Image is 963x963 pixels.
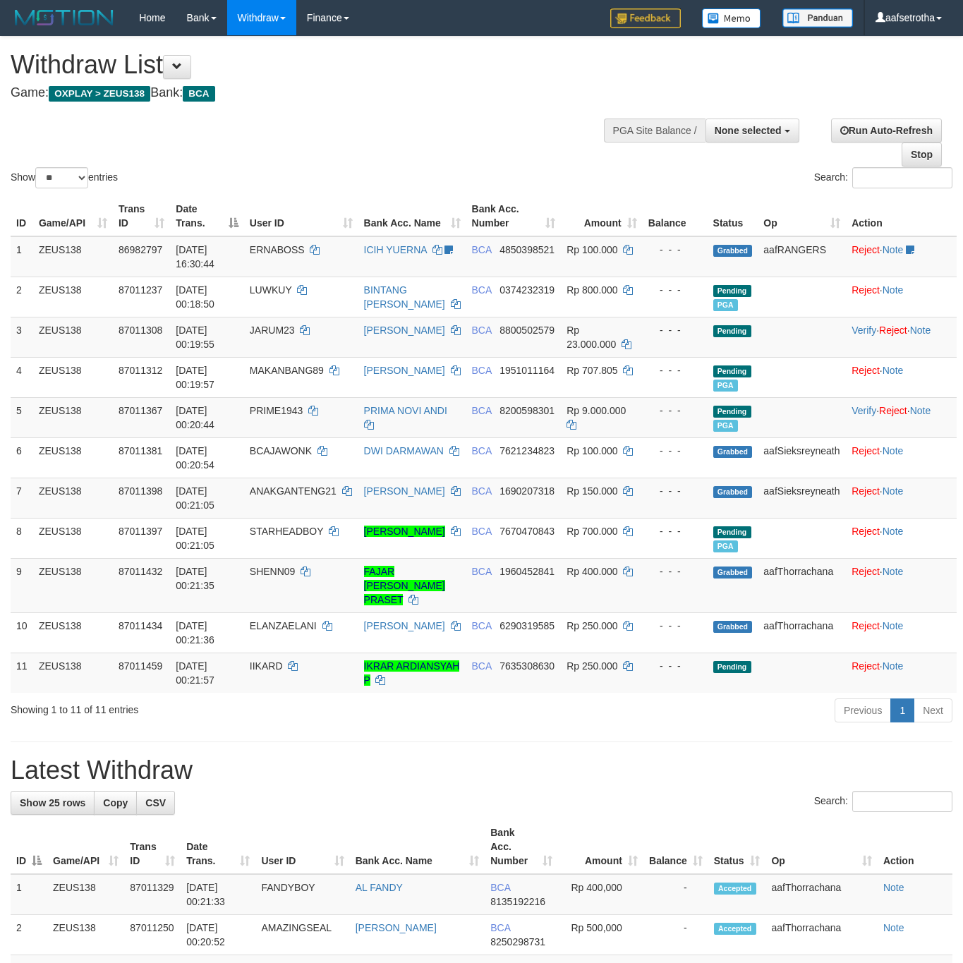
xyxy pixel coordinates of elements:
span: Marked by aafanarl [713,299,738,311]
span: [DATE] 00:21:36 [176,620,214,646]
span: JARUM23 [250,325,295,336]
td: ZEUS138 [47,874,124,915]
span: BCA [472,325,492,336]
span: BCA [490,922,510,933]
span: LUWKUY [250,284,292,296]
a: Reject [852,620,880,631]
td: 9 [11,558,33,612]
th: Balance: activate to sort column ascending [643,820,708,874]
th: Bank Acc. Name: activate to sort column ascending [358,196,466,236]
a: Reject [852,284,880,296]
th: Date Trans.: activate to sort column descending [170,196,244,236]
th: Action [846,196,957,236]
td: 6 [11,437,33,478]
td: ZEUS138 [33,397,113,437]
span: Rp 250.000 [567,620,617,631]
th: Status: activate to sort column ascending [708,820,766,874]
span: Copy [103,797,128,808]
div: - - - [648,659,702,673]
span: Copy 8800502579 to clipboard [499,325,555,336]
a: Note [883,882,904,893]
span: Copy 6290319585 to clipboard [499,620,555,631]
td: · · [846,397,957,437]
td: · [846,357,957,397]
span: 86982797 [119,244,162,255]
td: · [846,558,957,612]
select: Showentries [35,167,88,188]
td: 5 [11,397,33,437]
span: Copy 7621234823 to clipboard [499,445,555,456]
span: Rp 250.000 [567,660,617,672]
span: BCA [472,405,492,416]
span: Copy 1951011164 to clipboard [499,365,555,376]
th: Trans ID: activate to sort column ascending [124,820,181,874]
td: · [846,277,957,317]
th: Amount: activate to sort column ascending [561,196,642,236]
a: Show 25 rows [11,791,95,815]
th: Game/API: activate to sort column ascending [47,820,124,874]
a: Verify [852,405,876,416]
label: Show entries [11,167,118,188]
span: PRIME1943 [250,405,303,416]
td: aafSieksreyneath [758,437,846,478]
span: BCAJAWONK [250,445,312,456]
span: Show 25 rows [20,797,85,808]
td: ZEUS138 [33,612,113,653]
a: PRIMA NOVI ANDI [364,405,447,416]
span: Copy 8250298731 to clipboard [490,936,545,947]
td: ZEUS138 [33,317,113,357]
td: aafSieksreyneath [758,478,846,518]
a: Stop [902,143,942,166]
td: 87011329 [124,874,181,915]
span: 87011237 [119,284,162,296]
a: Note [883,620,904,631]
a: [PERSON_NAME] [364,485,445,497]
input: Search: [852,167,952,188]
a: Previous [835,698,891,722]
div: - - - [648,444,702,458]
td: FANDYBOY [255,874,349,915]
span: [DATE] 00:19:57 [176,365,214,390]
td: Rp 400,000 [558,874,643,915]
span: Rp 23.000.000 [567,325,616,350]
a: Note [883,244,904,255]
span: 87011367 [119,405,162,416]
span: 87011459 [119,660,162,672]
span: [DATE] 00:20:54 [176,445,214,471]
td: · · [846,317,957,357]
th: Bank Acc. Number: activate to sort column ascending [485,820,558,874]
a: Reject [852,244,880,255]
a: Note [910,405,931,416]
span: Accepted [714,923,756,935]
td: ZEUS138 [33,357,113,397]
td: · [846,518,957,558]
td: 8 [11,518,33,558]
span: [DATE] 00:18:50 [176,284,214,310]
td: 1 [11,236,33,277]
span: Copy 8135192216 to clipboard [490,896,545,907]
td: ZEUS138 [47,915,124,955]
td: ZEUS138 [33,277,113,317]
span: Rp 100.000 [567,445,617,456]
a: [PERSON_NAME] [364,365,445,376]
td: aafRANGERS [758,236,846,277]
span: Marked by aafanarl [713,380,738,392]
td: AMAZINGSEAL [255,915,349,955]
div: - - - [648,619,702,633]
td: - [643,874,708,915]
span: Pending [713,661,751,673]
a: Reject [852,526,880,537]
td: 11 [11,653,33,693]
span: BCA [472,244,492,255]
td: aafThorrachana [765,915,877,955]
span: [DATE] 00:21:05 [176,485,214,511]
span: Pending [713,526,751,538]
span: BCA [183,86,214,102]
a: [PERSON_NAME] [364,620,445,631]
th: Op: activate to sort column ascending [765,820,877,874]
th: Date Trans.: activate to sort column ascending [181,820,255,874]
span: Marked by aafanarl [713,420,738,432]
span: Copy 4850398521 to clipboard [499,244,555,255]
span: Accepted [714,883,756,895]
a: Note [883,445,904,456]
